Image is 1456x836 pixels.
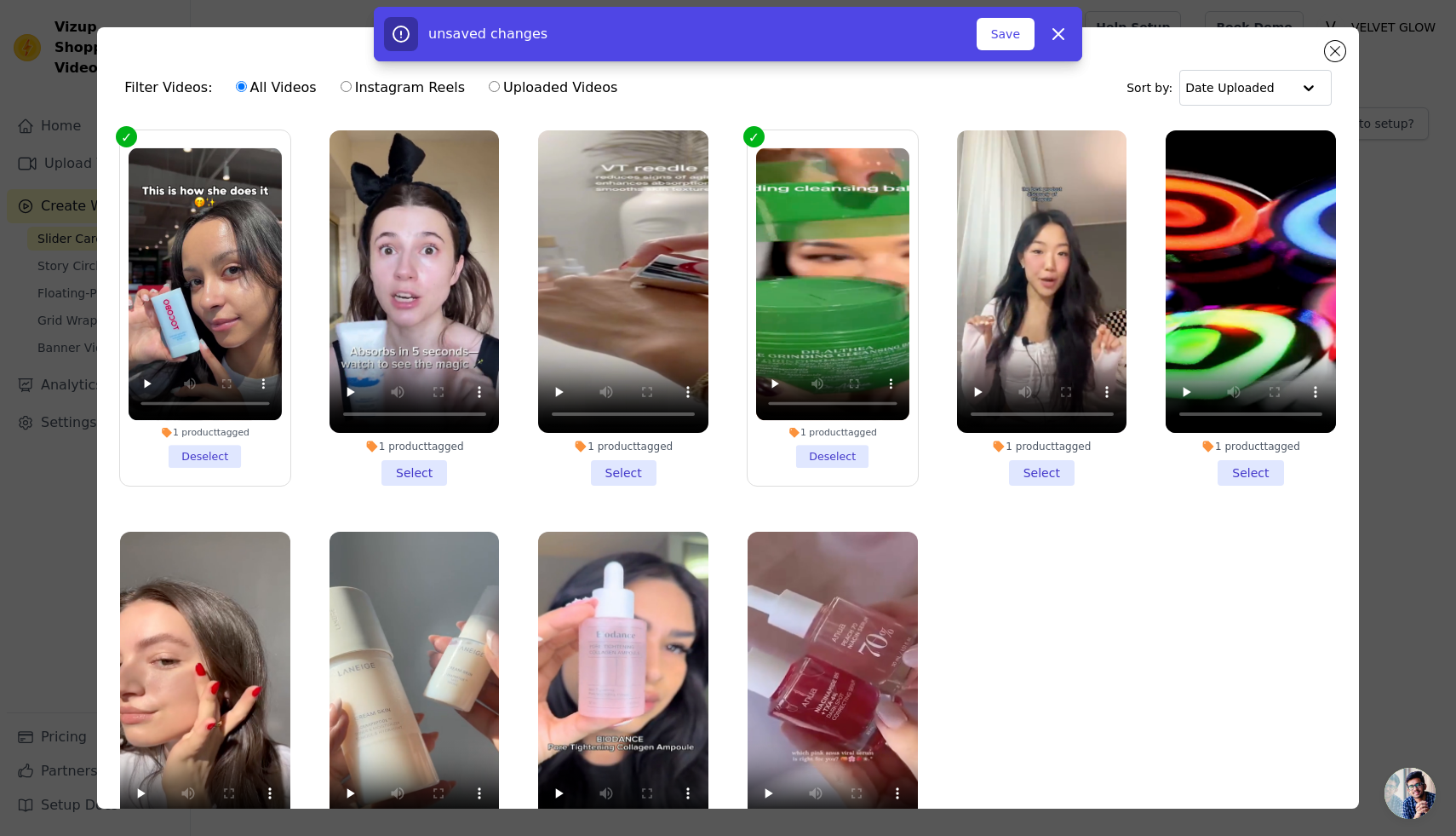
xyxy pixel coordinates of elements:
[340,77,466,99] label: Instagram Reels
[977,18,1035,50] button: Save
[1126,70,1332,106] div: Sort by:
[330,440,500,453] div: 1 product tagged
[124,68,627,107] div: Filter Videos:
[129,426,282,438] div: 1 product tagged
[1166,440,1336,453] div: 1 product tagged
[1384,768,1436,819] a: Chat öffnen
[538,440,708,453] div: 1 product tagged
[428,26,547,42] span: unsaved changes
[957,440,1127,453] div: 1 product tagged
[756,426,909,438] div: 1 product tagged
[235,77,318,99] label: All Videos
[488,77,618,99] label: Uploaded Videos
